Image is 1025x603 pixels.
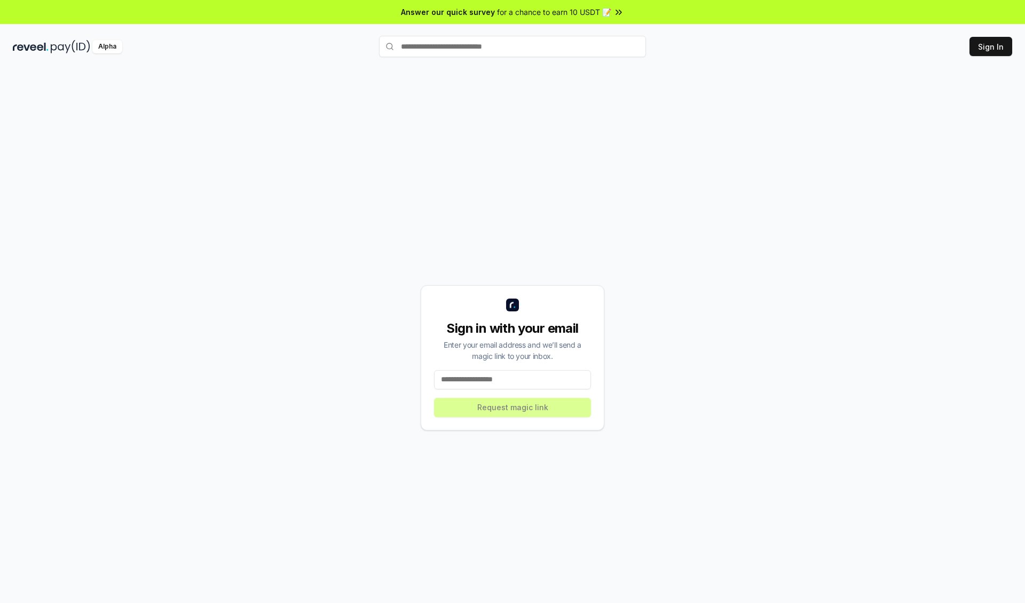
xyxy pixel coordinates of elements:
div: Sign in with your email [434,320,591,337]
button: Sign In [969,37,1012,56]
img: pay_id [51,40,90,53]
span: Answer our quick survey [401,6,495,18]
img: reveel_dark [13,40,49,53]
div: Enter your email address and we’ll send a magic link to your inbox. [434,339,591,362]
img: logo_small [506,299,519,311]
div: Alpha [92,40,122,53]
span: for a chance to earn 10 USDT 📝 [497,6,611,18]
